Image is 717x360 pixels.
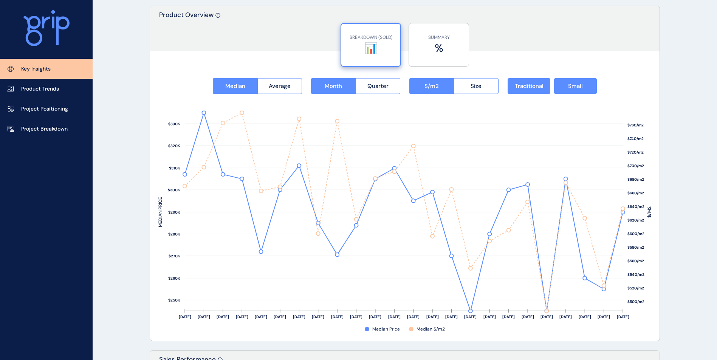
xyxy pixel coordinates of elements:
[311,78,356,94] button: Month
[627,163,644,168] text: $700/m2
[21,85,59,93] p: Product Trends
[21,65,51,73] p: Key Insights
[21,105,68,113] p: Project Positioning
[413,34,465,41] p: SUMMARY
[627,191,644,195] text: $660/m2
[269,82,291,90] span: Average
[159,11,214,51] p: Product Overview
[21,125,68,133] p: Project Breakdown
[627,150,644,155] text: $720/m2
[454,78,499,94] button: Size
[627,204,644,209] text: $640/m2
[627,177,644,182] text: $680/m2
[627,286,644,291] text: $520/m2
[627,272,644,277] text: $540/m2
[515,82,544,90] span: Traditional
[627,258,644,263] text: $560/m2
[627,136,644,141] text: $740/m2
[417,326,445,332] span: Median $/m2
[409,78,454,94] button: $/m2
[413,41,465,55] label: %
[345,34,396,41] p: BREAKDOWN (SOLD)
[508,78,550,94] button: Traditional
[213,78,257,94] button: Median
[471,82,482,90] span: Size
[372,326,400,332] span: Median Price
[257,78,302,94] button: Average
[568,82,583,90] span: Small
[325,82,342,90] span: Month
[627,299,644,304] text: $500/m2
[367,82,389,90] span: Quarter
[424,82,439,90] span: $/m2
[627,245,644,250] text: $580/m2
[225,82,245,90] span: Median
[627,231,644,236] text: $600/m2
[627,218,644,223] text: $620/m2
[356,78,401,94] button: Quarter
[627,123,644,128] text: $760/m2
[646,206,652,218] text: $/M2
[554,78,597,94] button: Small
[345,41,396,55] label: 📊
